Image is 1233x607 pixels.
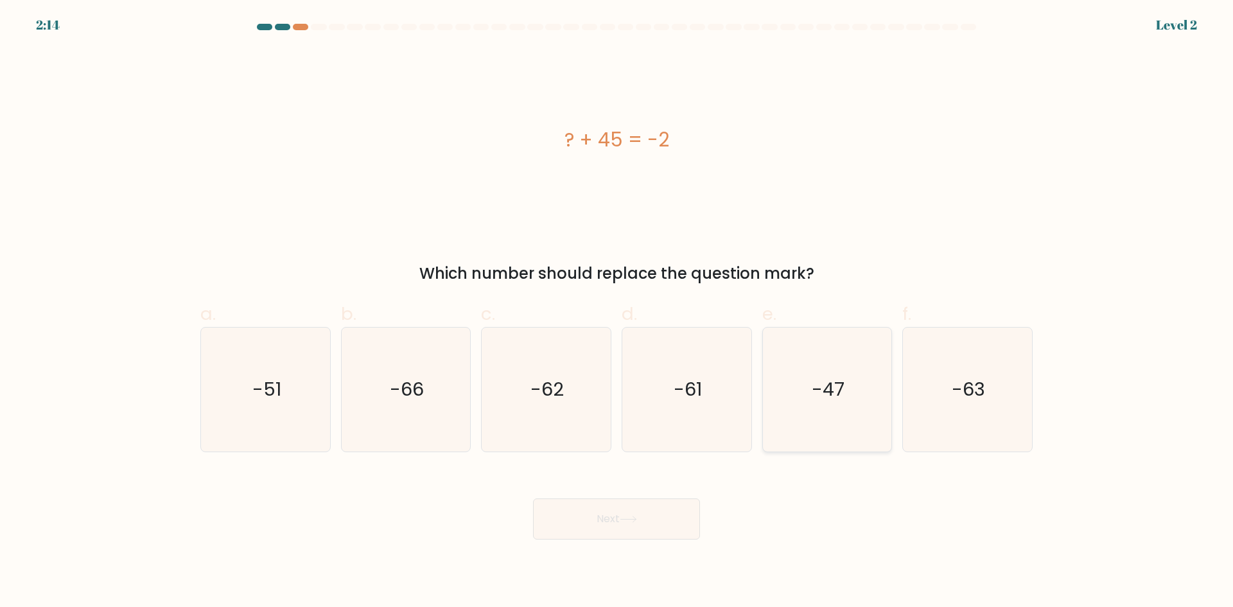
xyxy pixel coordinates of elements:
text: -61 [674,376,702,402]
text: -62 [531,376,564,402]
div: Which number should replace the question mark? [208,262,1025,285]
span: b. [341,301,356,326]
span: c. [481,301,495,326]
span: d. [622,301,637,326]
span: a. [200,301,216,326]
text: -63 [952,376,986,402]
div: Level 2 [1156,15,1197,35]
div: 2:14 [36,15,60,35]
text: -51 [252,376,281,402]
span: f. [902,301,911,326]
button: Next [533,498,700,540]
span: e. [762,301,776,326]
div: ? + 45 = -2 [200,125,1033,154]
text: -66 [390,376,424,402]
text: -47 [812,376,844,402]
